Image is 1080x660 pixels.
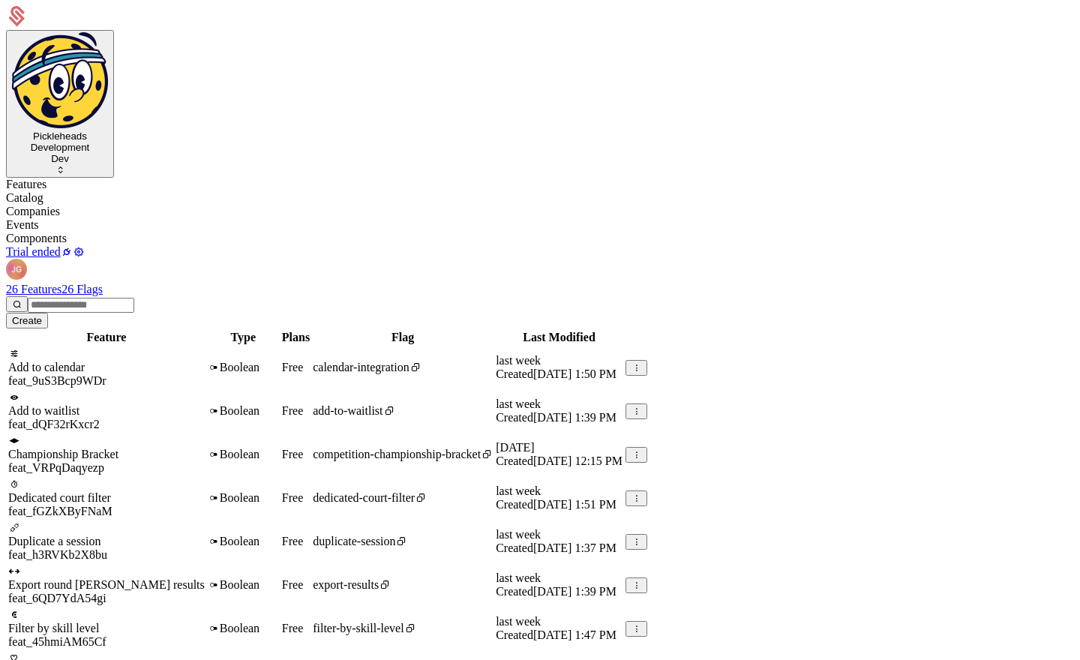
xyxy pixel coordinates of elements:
div: last week [496,484,622,498]
span: Free [282,448,303,460]
div: last week [496,528,622,541]
div: Created [DATE] 1:50 PM [496,367,622,381]
div: last week [496,354,622,367]
button: Select action [625,577,647,593]
span: Boolean [220,535,259,547]
div: Components [6,232,1074,245]
button: Create [6,313,48,328]
span: Pickleheads [33,130,87,142]
span: export-results [313,578,379,591]
div: feat_9uS3Bcp9WDr [8,374,205,388]
span: competition-championship-bracket [313,448,481,460]
img: Jeff Gordon [6,259,27,280]
div: Export round [PERSON_NAME] results [8,578,205,592]
div: Catalog [6,191,1074,205]
th: Last Modified [495,330,623,345]
a: 26 Features [6,283,61,295]
div: Events [6,218,1074,232]
div: Filter by skill level [8,622,205,635]
div: feat_dQF32rKxcr2 [8,418,205,431]
th: Flag [312,330,493,345]
span: Boolean [220,448,259,460]
span: dedicated-court-filter [313,491,415,504]
div: last week [496,397,622,411]
span: Free [282,361,303,373]
button: Open user button [6,259,27,280]
div: Dedicated court filter [8,491,205,505]
div: Duplicate a session [8,535,205,548]
th: Feature [7,330,205,345]
span: Free [282,491,303,504]
div: Created [DATE] 1:37 PM [496,541,622,555]
div: last week [496,571,622,585]
div: feat_h3RVKb2X8bu [8,548,205,562]
span: Boolean [220,361,259,373]
div: feat_45hmiAM65Cf [8,635,205,649]
button: Select action [625,403,647,419]
img: Pickleheads [12,32,108,128]
div: Create [12,315,42,326]
button: Select action [625,360,647,376]
div: Created [DATE] 1:51 PM [496,498,622,511]
span: Dev [51,153,69,164]
div: feat_VRPqDaqyezp [8,461,205,475]
span: filter-by-skill-level [313,622,403,634]
button: Select environment [6,30,114,178]
a: Trial ended [6,245,61,258]
span: Free [282,622,303,634]
button: Select action [625,621,647,637]
button: Select action [625,534,647,550]
a: Settings [73,245,85,258]
div: Created [DATE] 1:47 PM [496,628,622,642]
span: add-to-waitlist [313,404,382,417]
th: Plans [281,330,310,345]
span: Boolean [220,622,259,634]
div: Add to waitlist [8,404,205,418]
div: Created [DATE] 1:39 PM [496,585,622,598]
div: Add to calendar [8,361,205,374]
button: Select action [625,447,647,463]
span: calendar-integration [313,361,409,373]
a: Integrations [61,245,73,258]
span: Free [282,578,303,591]
div: feat_fGZkXByFNaM [8,505,205,518]
div: last week [496,615,622,628]
div: Created [DATE] 1:39 PM [496,411,622,424]
span: Boolean [220,491,259,504]
span: Free [282,404,303,417]
span: Boolean [220,404,259,417]
div: feat_6QD7YdA54gi [8,592,205,605]
div: Created [DATE] 12:15 PM [496,454,622,468]
div: Development [12,142,108,153]
span: Free [282,535,303,547]
a: 26 Flags [61,283,103,295]
div: Features [6,178,1074,191]
th: Type [207,330,280,345]
button: Search features [6,296,28,312]
span: duplicate-session [313,535,395,547]
div: [DATE] [496,441,622,454]
span: Boolean [220,578,259,591]
button: Select action [625,490,647,506]
div: Championship Bracket [8,448,205,461]
div: Companies [6,205,1074,218]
